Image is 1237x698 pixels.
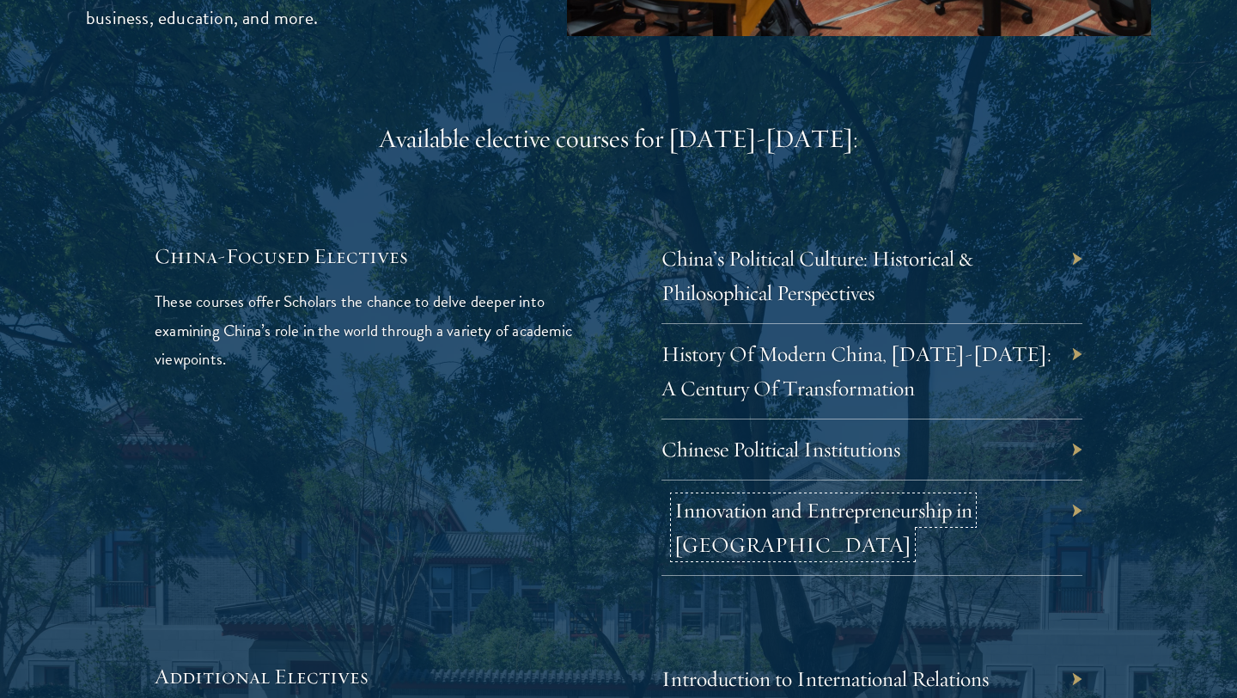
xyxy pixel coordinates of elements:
p: These courses offer Scholars the chance to delve deeper into examining China’s role in the world ... [155,287,576,372]
div: Available elective courses for [DATE]-[DATE]: [155,122,1082,156]
a: Innovation and Entrepreneurship in [GEOGRAPHIC_DATA] [674,497,972,558]
a: China’s Political Culture: Historical & Philosophical Perspectives [661,245,973,306]
h5: Additional Electives [155,662,576,691]
h5: China-Focused Electives [155,242,576,271]
a: Chinese Political Institutions [661,436,900,462]
a: History Of Modern China, [DATE]-[DATE]: A Century Of Transformation [661,340,1051,401]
